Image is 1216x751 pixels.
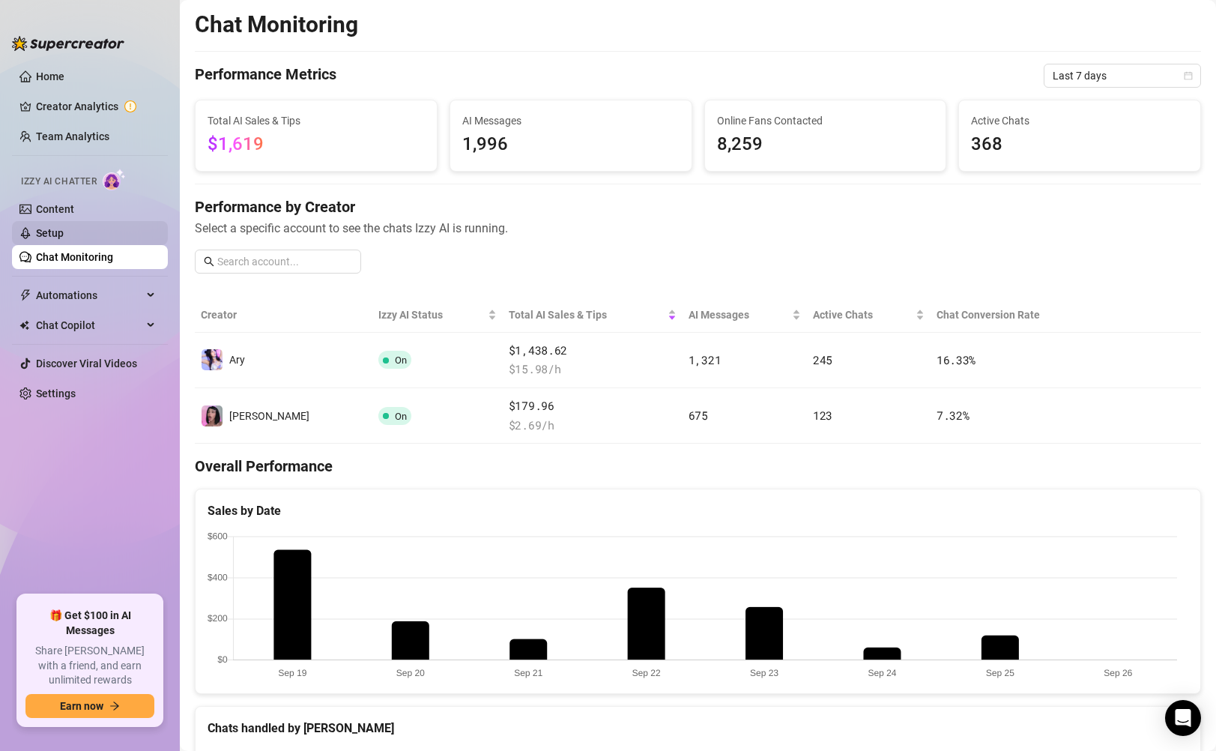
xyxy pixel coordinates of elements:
[12,36,124,51] img: logo-BBDzfeDw.svg
[1184,71,1193,80] span: calendar
[689,352,722,367] span: 1,321
[208,501,1188,520] div: Sales by Date
[1165,700,1201,736] div: Open Intercom Messenger
[689,307,789,323] span: AI Messages
[509,417,677,435] span: $ 2.69 /h
[1053,64,1192,87] span: Last 7 days
[36,251,113,263] a: Chat Monitoring
[195,196,1201,217] h4: Performance by Creator
[462,112,680,129] span: AI Messages
[717,130,934,159] span: 8,259
[195,10,358,39] h2: Chat Monitoring
[36,70,64,82] a: Home
[36,203,74,215] a: Content
[931,298,1101,333] th: Chat Conversion Rate
[509,342,677,360] span: $1,438.62
[813,352,832,367] span: 245
[195,298,372,333] th: Creator
[813,307,913,323] span: Active Chats
[229,354,245,366] span: Ary
[202,405,223,426] img: Valeria
[195,64,336,88] h4: Performance Metrics
[378,307,485,323] span: Izzy AI Status
[372,298,503,333] th: Izzy AI Status
[395,411,407,422] span: On
[689,408,708,423] span: 675
[109,701,120,711] span: arrow-right
[683,298,807,333] th: AI Messages
[503,298,683,333] th: Total AI Sales & Tips
[462,130,680,159] span: 1,996
[509,397,677,415] span: $179.96
[36,313,142,337] span: Chat Copilot
[509,307,665,323] span: Total AI Sales & Tips
[971,130,1188,159] span: 368
[937,408,970,423] span: 7.32 %
[21,175,97,189] span: Izzy AI Chatter
[36,130,109,142] a: Team Analytics
[36,227,64,239] a: Setup
[36,283,142,307] span: Automations
[25,609,154,638] span: 🎁 Get $100 in AI Messages
[25,694,154,718] button: Earn nowarrow-right
[971,112,1188,129] span: Active Chats
[36,387,76,399] a: Settings
[509,361,677,378] span: $ 15.98 /h
[717,112,934,129] span: Online Fans Contacted
[208,133,264,154] span: $1,619
[229,410,309,422] span: [PERSON_NAME]
[217,253,352,270] input: Search account...
[195,219,1201,238] span: Select a specific account to see the chats Izzy AI is running.
[202,349,223,370] img: Ary
[195,456,1201,477] h4: Overall Performance
[36,358,137,370] a: Discover Viral Videos
[60,700,103,712] span: Earn now
[807,298,931,333] th: Active Chats
[36,94,156,118] a: Creator Analytics exclamation-circle
[937,352,975,367] span: 16.33 %
[25,644,154,688] span: Share [PERSON_NAME] with a friend, and earn unlimited rewards
[813,408,832,423] span: 123
[204,256,214,267] span: search
[103,169,126,190] img: AI Chatter
[208,112,425,129] span: Total AI Sales & Tips
[19,320,29,331] img: Chat Copilot
[395,355,407,366] span: On
[19,289,31,301] span: thunderbolt
[208,719,1188,738] div: Chats handled by [PERSON_NAME]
